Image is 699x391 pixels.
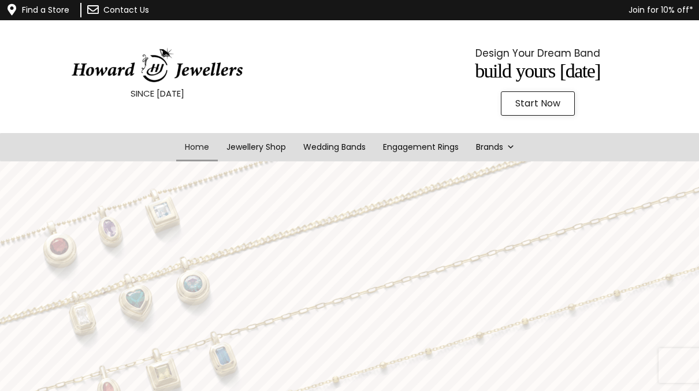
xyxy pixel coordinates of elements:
p: Join for 10% off* [217,3,693,17]
span: Build Yours [DATE] [475,60,600,82]
a: Contact Us [103,4,149,16]
a: Brands [467,133,523,161]
p: SINCE [DATE] [29,86,285,101]
span: Start Now [515,99,560,108]
p: Design Your Dream Band [410,45,666,62]
a: Wedding Bands [295,133,374,161]
a: Jewellery Shop [218,133,295,161]
a: Find a Store [22,4,69,16]
a: Start Now [501,91,575,116]
a: Engagement Rings [374,133,467,161]
a: Home [176,133,218,161]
